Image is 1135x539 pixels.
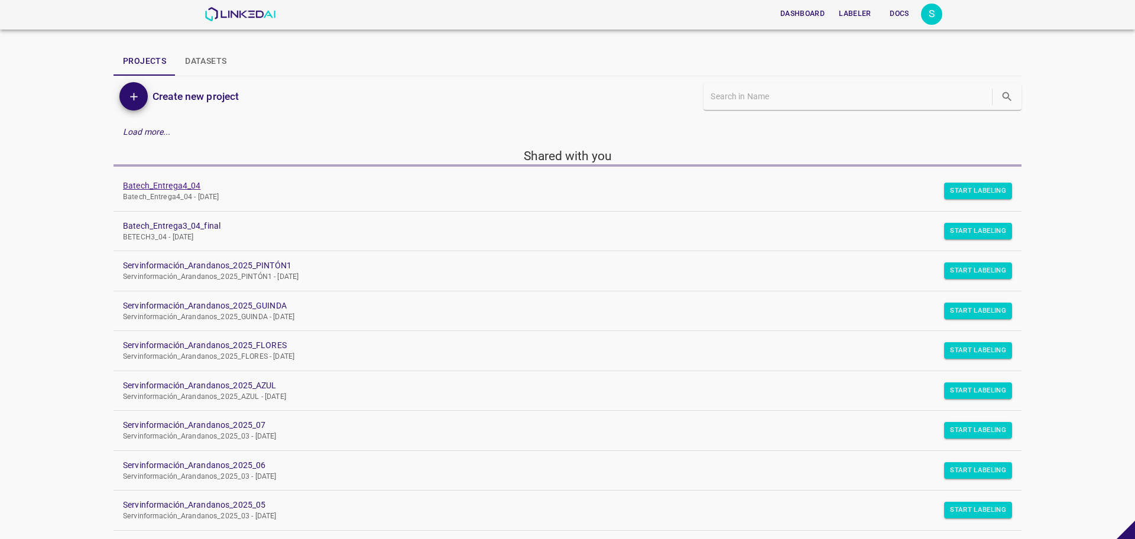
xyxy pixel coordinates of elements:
p: Servinformación_Arandanos_2025_PINTÓN1 - [DATE] [123,272,993,283]
button: Start Labeling [944,183,1012,199]
p: Servinformación_Arandanos_2025_03 - [DATE] [123,431,993,442]
img: LinkedAI [205,7,276,21]
button: Start Labeling [944,262,1012,279]
button: Start Labeling [944,382,1012,399]
button: search [995,85,1019,109]
p: Servinformación_Arandanos_2025_03 - [DATE] [123,472,993,482]
a: Servinformación_Arandanos_2025_05 [123,499,993,511]
button: Open settings [921,4,942,25]
button: Start Labeling [944,502,1012,518]
input: Search in Name [711,88,990,105]
a: Servinformación_Arandanos_2025_AZUL [123,379,993,392]
a: Servinformación_Arandanos_2025_GUINDA [123,300,993,312]
a: Labeler [832,2,878,26]
a: Servinformación_Arandanos_2025_PINTÓN1 [123,259,993,272]
p: Servinformación_Arandanos_2025_AZUL - [DATE] [123,392,993,402]
p: Servinformación_Arandanos_2025_GUINDA - [DATE] [123,312,993,323]
button: Projects [113,47,176,76]
a: Create new project [148,88,239,105]
button: Start Labeling [944,462,1012,479]
p: Servinformación_Arandanos_2025_FLORES - [DATE] [123,352,993,362]
a: Servinformación_Arandanos_2025_07 [123,419,993,431]
button: Start Labeling [944,422,1012,439]
a: Docs [878,2,921,26]
p: Servinformación_Arandanos_2025_03 - [DATE] [123,511,993,522]
button: Add [119,82,148,111]
button: Labeler [834,4,875,24]
a: Servinformación_Arandanos_2025_FLORES [123,339,993,352]
em: Load more... [123,127,171,137]
button: Start Labeling [944,223,1012,239]
a: Batech_Entrega3_04_final [123,220,993,232]
button: Docs [881,4,919,24]
a: Batech_Entrega4_04 [123,180,993,192]
a: Servinformación_Arandanos_2025_06 [123,459,993,472]
a: Dashboard [773,2,832,26]
p: Batech_Entrega4_04 - [DATE] [123,192,993,203]
h5: Shared with you [113,148,1022,164]
button: Datasets [176,47,236,76]
button: Start Labeling [944,342,1012,359]
div: S [921,4,942,25]
p: BETECH3_04 - [DATE] [123,232,993,243]
div: Load more... [113,121,1022,143]
button: Dashboard [776,4,829,24]
h6: Create new project [153,88,239,105]
button: Start Labeling [944,303,1012,319]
